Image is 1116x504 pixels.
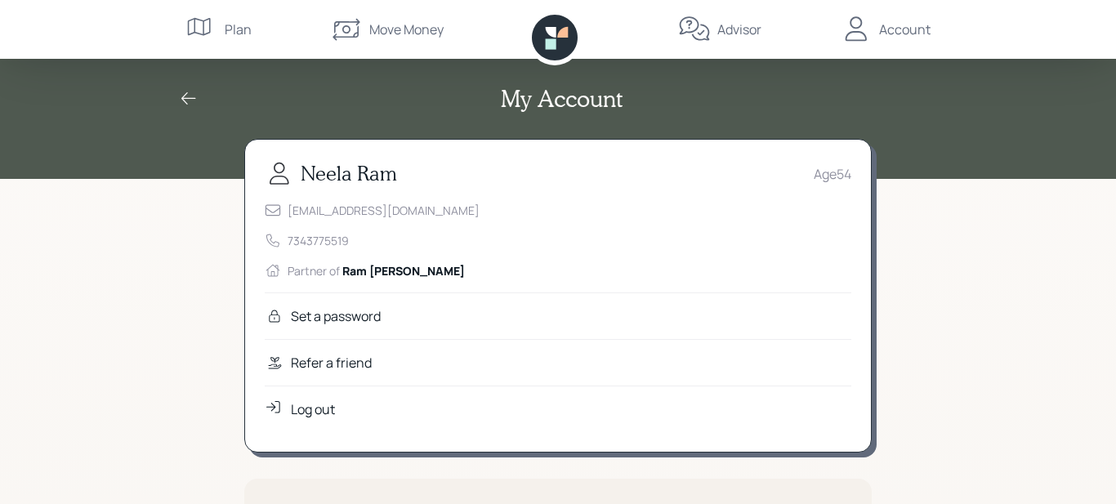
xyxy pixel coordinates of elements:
[814,164,851,184] div: Age 54
[291,306,381,326] div: Set a password
[301,162,397,185] h3: Neela Ram
[225,20,252,39] div: Plan
[288,202,480,219] div: [EMAIL_ADDRESS][DOMAIN_NAME]
[501,85,623,113] h2: My Account
[288,262,465,279] div: Partner of
[879,20,931,39] div: Account
[342,263,465,279] span: Ram [PERSON_NAME]
[369,20,444,39] div: Move Money
[717,20,761,39] div: Advisor
[291,399,335,419] div: Log out
[288,232,349,249] div: 7343775519
[291,353,372,372] div: Refer a friend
